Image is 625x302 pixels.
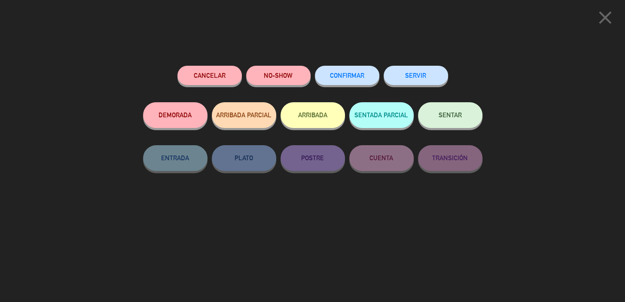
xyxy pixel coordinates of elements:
[595,7,616,28] i: close
[143,145,207,171] button: ENTRADA
[384,66,448,85] button: SERVIR
[330,72,364,79] span: CONFIRMAR
[177,66,242,85] button: Cancelar
[216,111,271,119] span: ARRIBADA PARCIAL
[143,102,207,128] button: DEMORADA
[418,102,482,128] button: SENTAR
[349,102,414,128] button: SENTADA PARCIAL
[280,145,345,171] button: POSTRE
[439,111,462,119] span: SENTAR
[246,66,311,85] button: NO-SHOW
[418,145,482,171] button: TRANSICIÓN
[280,102,345,128] button: ARRIBADA
[592,6,619,32] button: close
[212,102,276,128] button: ARRIBADA PARCIAL
[349,145,414,171] button: CUENTA
[315,66,379,85] button: CONFIRMAR
[212,145,276,171] button: PLATO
